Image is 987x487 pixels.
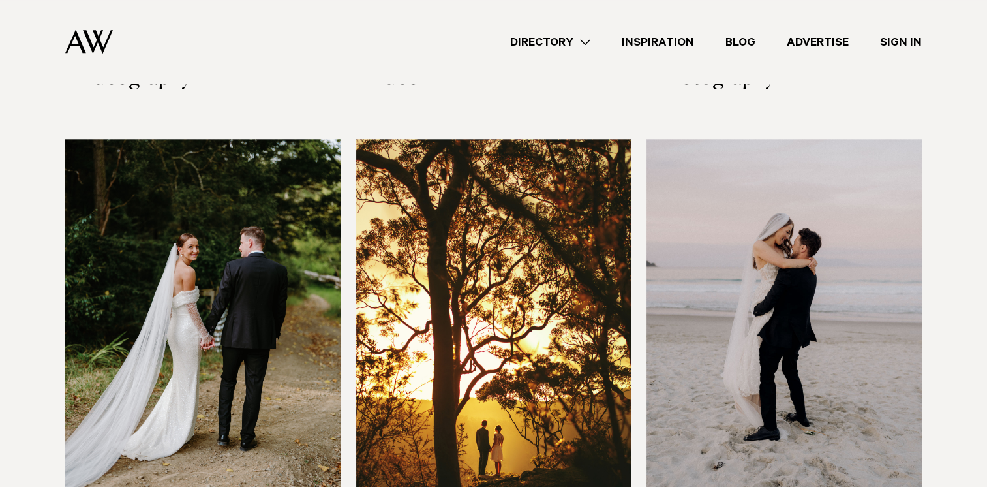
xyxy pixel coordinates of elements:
[864,33,937,51] a: Sign In
[710,33,771,51] a: Blog
[606,33,710,51] a: Inspiration
[494,33,606,51] a: Directory
[65,29,113,54] img: Auckland Weddings Logo
[771,33,864,51] a: Advertise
